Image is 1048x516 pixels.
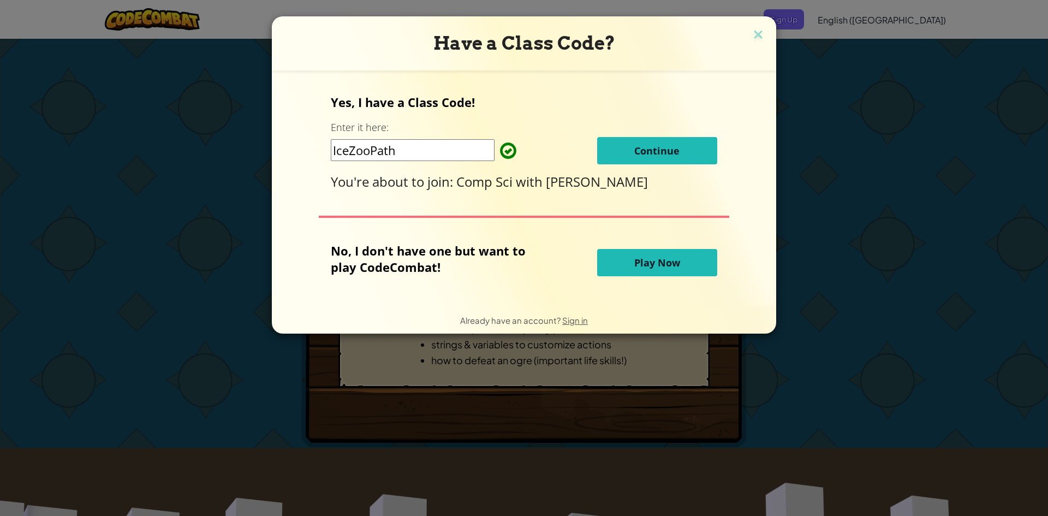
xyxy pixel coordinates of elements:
[331,242,542,275] p: No, I don't have one but want to play CodeCombat!
[460,315,562,325] span: Already have an account?
[516,173,546,191] span: with
[433,32,615,54] span: Have a Class Code?
[331,94,717,110] p: Yes, I have a Class Code!
[546,173,648,191] span: [PERSON_NAME]
[456,173,516,191] span: Comp Sci
[331,121,389,134] label: Enter it here:
[597,249,717,276] button: Play Now
[331,173,456,191] span: You're about to join:
[634,144,680,157] span: Continue
[634,256,680,269] span: Play Now
[751,27,765,44] img: close icon
[562,315,588,325] a: Sign in
[597,137,717,164] button: Continue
